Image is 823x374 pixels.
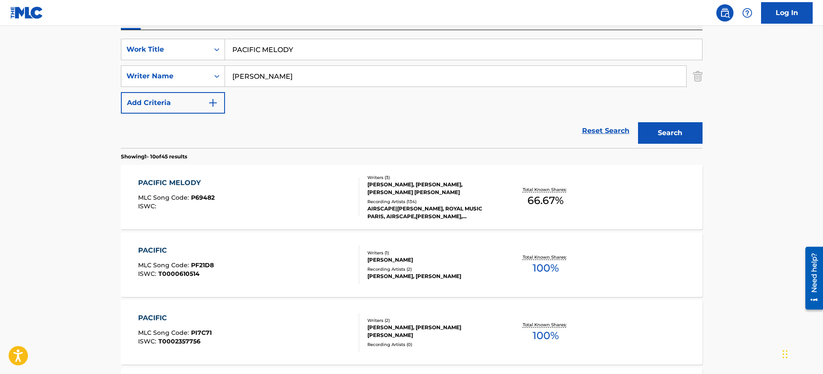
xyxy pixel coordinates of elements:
[138,313,212,323] div: PACIFIC
[158,270,200,278] span: T0000610514
[367,181,497,196] div: [PERSON_NAME], [PERSON_NAME], [PERSON_NAME] [PERSON_NAME]
[121,165,703,229] a: PACIFIC MELODYMLC Song Code:P69482ISWC:Writers (3)[PERSON_NAME], [PERSON_NAME], [PERSON_NAME] [PE...
[126,44,204,55] div: Work Title
[158,337,200,345] span: T0002357756
[367,341,497,348] div: Recording Artists ( 0 )
[367,324,497,339] div: [PERSON_NAME], [PERSON_NAME] [PERSON_NAME]
[367,174,497,181] div: Writers ( 3 )
[720,8,730,18] img: search
[533,328,559,343] span: 100 %
[138,270,158,278] span: ISWC :
[138,329,191,337] span: MLC Song Code :
[367,317,497,324] div: Writers ( 2 )
[783,341,788,367] div: Drag
[533,260,559,276] span: 100 %
[121,153,187,161] p: Showing 1 - 10 of 45 results
[367,205,497,220] div: AIRSCAPE|[PERSON_NAME], ROYAL MUSIC PARIS, AIRSCAPE,[PERSON_NAME], [PERSON_NAME] PRESENTS AIRSCAP...
[121,232,703,297] a: PACIFICMLC Song Code:PF21D8ISWC:T0000610514Writers (1)[PERSON_NAME]Recording Artists (2)[PERSON_N...
[527,193,564,208] span: 66.67 %
[367,266,497,272] div: Recording Artists ( 2 )
[191,329,212,337] span: PI7C71
[191,194,215,201] span: P69482
[121,92,225,114] button: Add Criteria
[138,245,214,256] div: PACIFIC
[367,250,497,256] div: Writers ( 1 )
[208,98,218,108] img: 9d2ae6d4665cec9f34b9.svg
[367,256,497,264] div: [PERSON_NAME]
[121,300,703,365] a: PACIFICMLC Song Code:PI7C71ISWC:T0002357756Writers (2)[PERSON_NAME], [PERSON_NAME] [PERSON_NAME]R...
[638,122,703,144] button: Search
[138,178,215,188] div: PACIFIC MELODY
[191,261,214,269] span: PF21D8
[693,65,703,87] img: Delete Criterion
[138,261,191,269] span: MLC Song Code :
[780,333,823,374] iframe: Chat Widget
[138,194,191,201] span: MLC Song Code :
[761,2,813,24] a: Log In
[523,186,569,193] p: Total Known Shares:
[138,202,158,210] span: ISWC :
[742,8,752,18] img: help
[126,71,204,81] div: Writer Name
[799,244,823,313] iframe: Resource Center
[578,121,634,140] a: Reset Search
[367,198,497,205] div: Recording Artists ( 134 )
[10,6,43,19] img: MLC Logo
[121,39,703,148] form: Search Form
[523,321,569,328] p: Total Known Shares:
[138,337,158,345] span: ISWC :
[739,4,756,22] div: Help
[716,4,734,22] a: Public Search
[523,254,569,260] p: Total Known Shares:
[367,272,497,280] div: [PERSON_NAME], [PERSON_NAME]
